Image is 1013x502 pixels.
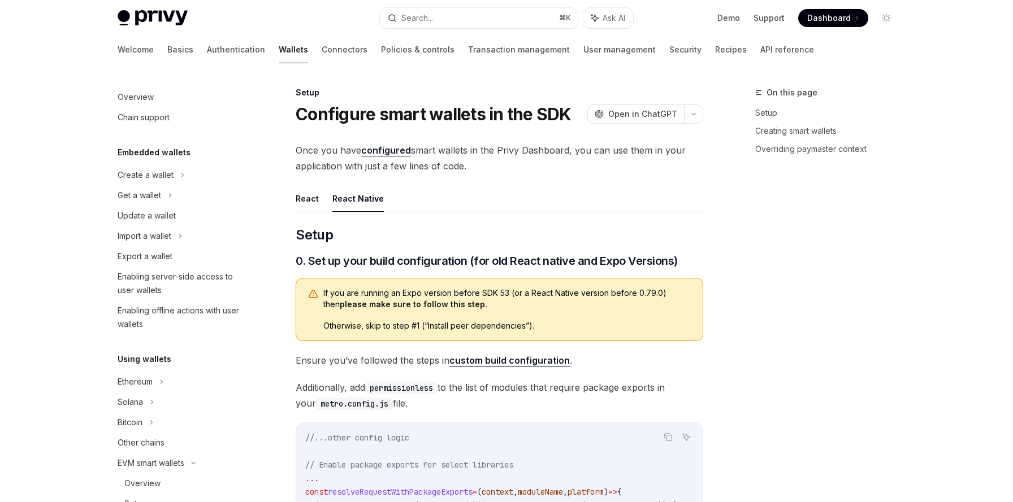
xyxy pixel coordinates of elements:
span: Ensure you’ve followed the steps in . [296,352,703,368]
a: Overriding paymaster context [755,140,904,158]
a: Overview [109,87,253,107]
span: ( [477,487,482,497]
div: Import a wallet [118,229,171,243]
div: Create a wallet [118,168,174,182]
a: API reference [760,36,814,63]
div: Setup [296,87,703,98]
span: Ask AI [603,12,625,24]
a: Update a wallet [109,206,253,226]
span: ... [305,473,319,483]
a: Other chains [109,433,253,453]
div: Get a wallet [118,189,161,202]
code: metro.config.js [316,398,393,410]
a: Recipes [715,36,747,63]
a: Overview [109,473,253,494]
a: Enabling offline actions with user wallets [109,300,253,334]
span: ) [604,487,608,497]
div: EVM smart wallets [118,456,184,470]
span: = [473,487,477,497]
span: 0. Set up your build configuration (for old React native and Expo Versions) [296,253,678,269]
span: Once you have smart wallets in the Privy Dashboard, you can use them in your application with jus... [296,142,703,174]
button: Ask AI [679,430,694,444]
span: Otherwise, skip to step #1 (“Install peer dependencies”). [323,320,691,331]
h1: Configure smart wallets in the SDK [296,104,572,124]
span: const [305,487,328,497]
span: , [513,487,518,497]
button: Toggle dark mode [877,9,895,27]
a: Welcome [118,36,154,63]
a: Setup [755,104,904,122]
div: Search... [401,11,433,25]
span: // Enable package exports for select libraries [305,460,513,470]
span: , [563,487,568,497]
a: Policies & controls [381,36,454,63]
a: User management [583,36,656,63]
div: Other chains [118,436,164,449]
span: moduleName [518,487,563,497]
span: => [608,487,617,497]
div: Ethereum [118,375,153,388]
div: Enabling offline actions with user wallets [118,304,246,331]
a: Support [754,12,785,24]
a: Basics [167,36,193,63]
h5: Using wallets [118,352,171,366]
div: Update a wallet [118,209,176,222]
a: Dashboard [798,9,868,27]
div: Bitcoin [118,416,142,429]
a: Enabling server-side access to user wallets [109,267,253,300]
button: Search...⌘K [380,8,578,28]
div: Overview [124,477,161,490]
img: light logo [118,10,188,26]
svg: Warning [308,289,319,300]
span: Additionally, add to the list of modules that require package exports in your file. [296,379,703,411]
span: If you are running an Expo version before SDK 53 (or a React Native version before 0.79.0) then [323,287,691,310]
code: permissionless [365,382,438,394]
a: Security [669,36,702,63]
span: Setup [296,226,333,244]
button: Open in ChatGPT [587,104,684,124]
button: React [296,185,319,212]
button: Copy the contents from the code block [661,430,676,444]
a: Wallets [279,36,308,63]
div: Overview [118,90,154,104]
span: resolveRequestWithPackageExports [328,487,473,497]
button: React Native [332,185,384,212]
a: Authentication [207,36,265,63]
button: Ask AI [583,8,633,28]
h5: Embedded wallets [118,146,191,159]
span: platform [568,487,604,497]
span: { [617,487,622,497]
div: Enabling server-side access to user wallets [118,270,246,297]
a: custom build configuration [449,355,570,366]
a: Export a wallet [109,246,253,267]
a: Chain support [109,107,253,128]
a: Connectors [322,36,367,63]
div: Solana [118,395,143,409]
span: On this page [767,86,817,99]
a: Transaction management [468,36,570,63]
div: Export a wallet [118,250,172,263]
span: Open in ChatGPT [608,108,677,120]
span: //...other config logic [305,433,409,443]
a: configured [361,145,411,156]
a: Demo [717,12,740,24]
a: Creating smart wallets [755,122,904,140]
strong: please make sure to follow this step. [340,299,487,309]
span: ⌘ K [559,14,571,23]
span: context [482,487,513,497]
div: Chain support [118,111,170,124]
span: Dashboard [807,12,851,24]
